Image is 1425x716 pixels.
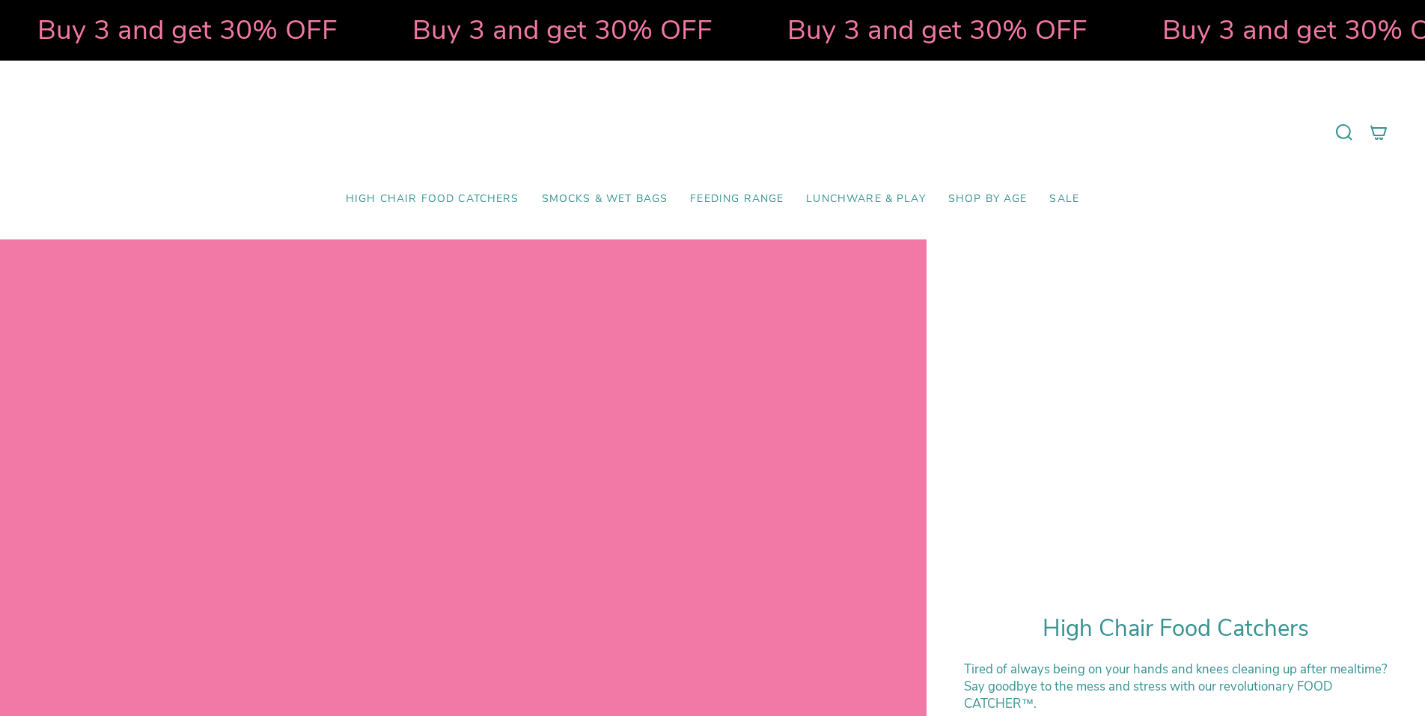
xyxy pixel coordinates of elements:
span: Feeding Range [690,193,784,206]
span: High Chair Food Catchers [346,193,519,206]
a: Mumma’s Little Helpers [584,83,842,182]
a: Lunchware & Play [795,182,936,217]
span: Shop by Age [948,193,1028,206]
span: Lunchware & Play [806,193,925,206]
strong: Buy 3 and get 30% OFF [785,11,1085,49]
strong: Buy 3 and get 30% OFF [410,11,710,49]
span: SALE [1049,193,1079,206]
span: Smocks & Wet Bags [542,193,668,206]
a: Feeding Range [679,182,795,217]
a: Shop by Age [937,182,1039,217]
h1: High Chair Food Catchers [964,615,1388,643]
strong: Buy 3 and get 30% OFF [35,11,335,49]
a: High Chair Food Catchers [335,182,531,217]
p: Tired of always being on your hands and knees cleaning up after mealtime? Say goodbye to the mess... [964,661,1388,712]
a: Smocks & Wet Bags [531,182,680,217]
a: SALE [1038,182,1090,217]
